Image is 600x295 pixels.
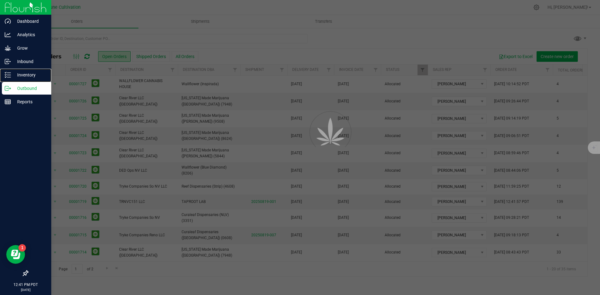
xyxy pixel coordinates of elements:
p: Grow [11,44,48,52]
p: 12:41 PM PDT [3,282,48,288]
inline-svg: Outbound [5,85,11,91]
iframe: Resource center [6,245,25,264]
iframe: Resource center unread badge [18,244,26,252]
p: Inbound [11,58,48,65]
inline-svg: Grow [5,45,11,51]
p: Analytics [11,31,48,38]
p: Inventory [11,71,48,79]
p: Dashboard [11,17,48,25]
inline-svg: Dashboard [5,18,11,24]
inline-svg: Reports [5,99,11,105]
p: Reports [11,98,48,106]
inline-svg: Inventory [5,72,11,78]
p: Outbound [11,85,48,92]
p: [DATE] [3,288,48,292]
inline-svg: Inbound [5,58,11,65]
inline-svg: Analytics [5,32,11,38]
